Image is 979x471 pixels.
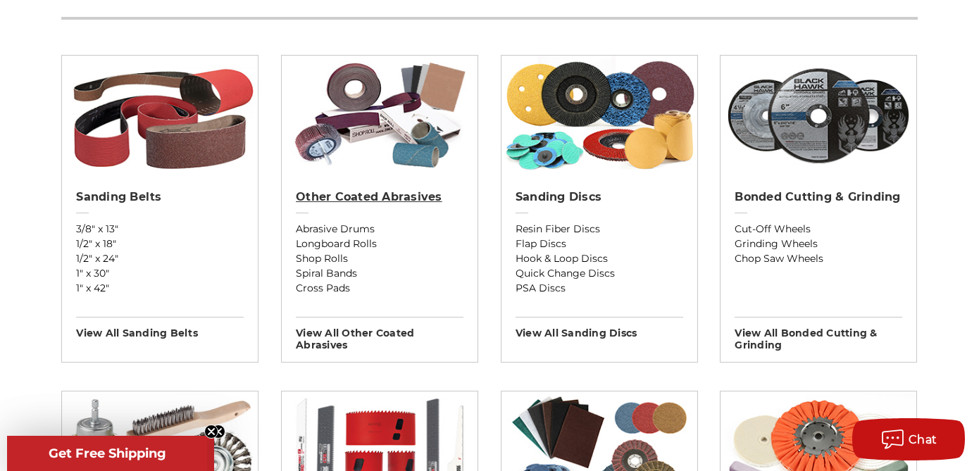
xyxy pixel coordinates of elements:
img: Sanding Discs [501,56,697,175]
a: Spiral Bands [296,266,463,281]
h3: View All sanding discs [516,317,683,339]
img: Bonded Cutting & Grinding [721,56,916,175]
a: 1/2" x 24" [76,251,244,266]
h2: Sanding Belts [76,190,244,204]
span: Get Free Shipping [49,446,166,461]
a: Cut-Off Wheels [735,222,902,237]
a: Cross Pads [296,281,463,296]
a: 1" x 42" [76,281,244,296]
a: PSA Discs [516,281,683,296]
a: Hook & Loop Discs [516,251,683,266]
h3: View All bonded cutting & grinding [735,317,902,351]
a: Shop Rolls [296,251,463,266]
a: 1/2" x 18" [76,237,244,251]
div: Get Free ShippingClose teaser [7,436,207,471]
img: Sanding Belts [62,56,258,175]
button: Close teaser [204,425,218,439]
a: Resin Fiber Discs [516,222,683,237]
button: Chat [852,418,965,460]
a: Longboard Rolls [296,237,463,251]
a: 3/8" x 13" [76,222,244,237]
a: Grinding Wheels [735,237,902,251]
h3: View All other coated abrasives [296,317,463,351]
a: Flap Discs [516,237,683,251]
button: Close teaser [211,425,225,439]
span: Chat [909,433,937,446]
a: Quick Change Discs [516,266,683,281]
h3: View All sanding belts [76,317,244,339]
a: 1" x 30" [76,266,244,281]
h2: Other Coated Abrasives [296,190,463,204]
img: Other Coated Abrasives [282,56,478,175]
h2: Bonded Cutting & Grinding [735,190,902,204]
a: Abrasive Drums [296,222,463,237]
h2: Sanding Discs [516,190,683,204]
a: Chop Saw Wheels [735,251,902,266]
